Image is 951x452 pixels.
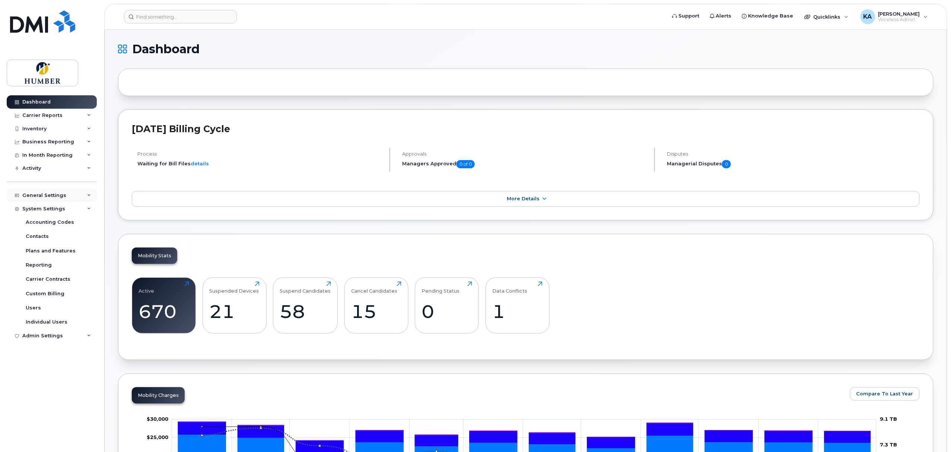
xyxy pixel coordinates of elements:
div: Suspended Devices [209,281,259,294]
a: Active670 [139,281,189,329]
div: Pending Status [422,281,460,294]
div: 1 [492,300,543,322]
a: Data Conflicts1 [492,281,543,329]
h4: Approvals [402,151,648,157]
div: Cancel Candidates [351,281,397,294]
span: 0 [722,160,731,168]
div: 58 [280,300,331,322]
g: $0 [147,416,168,422]
div: Active [139,281,155,294]
h4: Process [137,151,383,157]
div: Data Conflicts [492,281,527,294]
tspan: $25,000 [147,434,168,440]
span: Compare To Last Year [856,390,913,397]
span: 0 of 0 [457,160,475,168]
div: 0 [422,300,472,322]
button: Compare To Last Year [850,387,920,401]
a: Cancel Candidates15 [351,281,401,329]
tspan: $30,000 [147,416,168,422]
span: Dashboard [132,44,200,55]
h5: Managerial Disputes [667,160,920,168]
a: Suspend Candidates58 [280,281,331,329]
li: Waiting for Bill Files [137,160,383,167]
div: 21 [209,300,260,322]
a: Pending Status0 [422,281,472,329]
tspan: 9.1 TB [880,416,897,422]
div: 670 [139,300,189,322]
h5: Managers Approved [402,160,648,168]
h4: Disputes [667,151,920,157]
tspan: 7.3 TB [880,442,897,448]
g: $0 [147,434,168,440]
div: Suspend Candidates [280,281,331,294]
div: 15 [351,300,401,322]
a: Suspended Devices21 [209,281,260,329]
h2: [DATE] Billing Cycle [132,123,920,134]
a: details [191,160,209,166]
span: More Details [507,196,540,201]
g: HST [178,422,871,452]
